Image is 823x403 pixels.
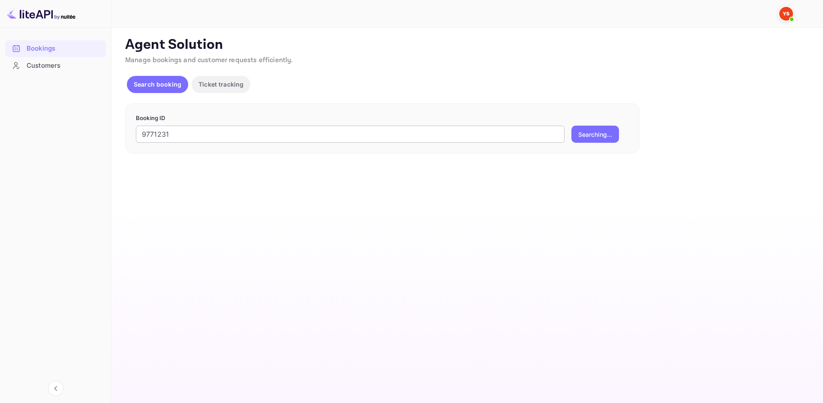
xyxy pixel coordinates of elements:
p: Ticket tracking [198,80,243,89]
input: Enter Booking ID (e.g., 63782194) [136,126,565,143]
div: Customers [27,61,102,71]
div: Bookings [5,40,106,57]
button: Searching... [571,126,619,143]
button: Collapse navigation [48,381,63,396]
img: LiteAPI logo [7,7,75,21]
a: Customers [5,57,106,73]
p: Booking ID [136,114,629,123]
div: Bookings [27,44,102,54]
div: Customers [5,57,106,74]
p: Search booking [134,80,181,89]
img: Yandex Support [779,7,793,21]
span: Manage bookings and customer requests efficiently. [125,56,293,65]
p: Agent Solution [125,36,808,54]
a: Bookings [5,40,106,56]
